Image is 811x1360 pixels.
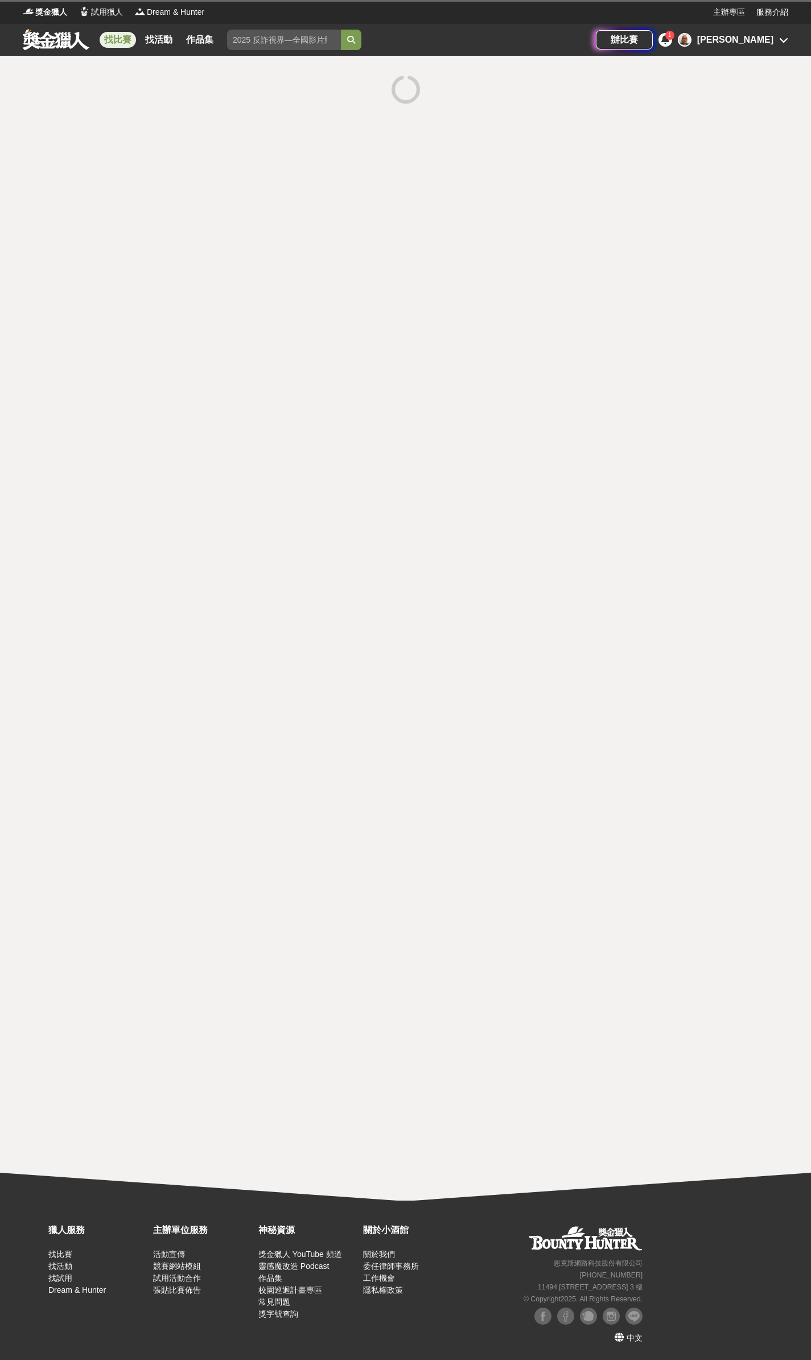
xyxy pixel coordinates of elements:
[258,1297,290,1306] a: 常見問題
[363,1273,395,1283] a: 工作機會
[23,6,67,18] a: Logo獎金獵人
[363,1223,462,1237] div: 關於小酒館
[596,30,653,50] a: 辦比賽
[557,1308,574,1325] img: Facebook
[153,1250,185,1259] a: 活動宣傳
[79,6,90,17] img: Logo
[48,1273,72,1283] a: 找試用
[147,6,204,18] span: Dream & Hunter
[48,1285,106,1295] a: Dream & Hunter
[668,32,672,38] span: 1
[35,6,67,18] span: 獎金獵人
[153,1285,201,1295] a: 張貼比賽佈告
[258,1250,342,1259] a: 獎金獵人 YouTube 頻道
[363,1262,419,1271] a: 委任律師事務所
[91,6,123,18] span: 試用獵人
[153,1273,201,1283] a: 試用活動合作
[258,1285,322,1295] a: 校園巡迴計畫專區
[48,1262,72,1271] a: 找活動
[625,1308,643,1325] img: LINE
[258,1223,357,1237] div: 神秘資源
[580,1308,597,1325] img: Plurk
[580,1271,643,1279] small: [PHONE_NUMBER]
[679,34,690,46] img: Avatar
[713,6,745,18] a: 主辦專區
[134,6,204,18] a: LogoDream & Hunter
[48,1223,147,1237] div: 獵人服務
[538,1283,643,1291] small: 11494 [STREET_ADDRESS] 3 樓
[554,1259,643,1267] small: 恩克斯網路科技股份有限公司
[153,1262,201,1271] a: 競賽網站模組
[258,1262,329,1271] a: 靈感魔改造 Podcast
[697,33,773,47] div: [PERSON_NAME]
[227,30,341,50] input: 2025 反詐視界—全國影片競賽
[141,32,177,48] a: 找活動
[100,32,136,48] a: 找比賽
[756,6,788,18] a: 服務介紹
[603,1308,620,1325] img: Instagram
[524,1295,643,1303] small: © Copyright 2025 . All Rights Reserved.
[23,6,34,17] img: Logo
[363,1250,395,1259] a: 關於我們
[79,6,123,18] a: Logo試用獵人
[627,1333,643,1342] span: 中文
[258,1273,282,1283] a: 作品集
[534,1308,551,1325] img: Facebook
[363,1285,403,1295] a: 隱私權政策
[153,1223,252,1237] div: 主辦單位服務
[134,6,146,17] img: Logo
[182,32,218,48] a: 作品集
[258,1309,298,1318] a: 獎字號查詢
[48,1250,72,1259] a: 找比賽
